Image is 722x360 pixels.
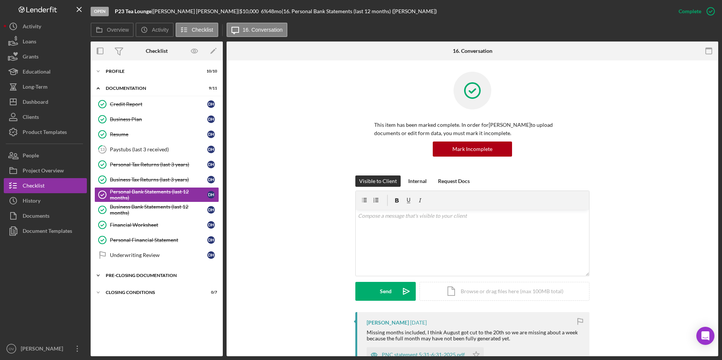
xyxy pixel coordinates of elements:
[136,23,173,37] button: Activity
[94,157,219,172] a: Personal Tax Returns (last 3 years)DH
[382,352,465,358] div: PNC statement 5:31-6:31-2025.pdf
[434,175,474,187] button: Request Docs
[207,146,215,153] div: D H
[4,148,87,163] button: People
[94,172,219,187] a: Business Tax Returns (last 3 years)DH
[94,187,219,202] a: Personal Bank Statements (last 12 months)DH
[23,64,51,81] div: Educational
[207,161,215,168] div: D H
[106,273,213,278] div: Pre-Closing Documentation
[4,64,87,79] a: Educational
[374,121,571,138] p: This item has been marked complete. In order for [PERSON_NAME] to upload documents or edit form d...
[4,178,87,193] a: Checklist
[23,49,39,66] div: Grants
[268,8,282,14] div: 48 mo
[110,116,207,122] div: Business Plan
[452,142,492,157] div: Mark Incomplete
[106,86,198,91] div: Documentation
[153,8,239,14] div: [PERSON_NAME] [PERSON_NAME] |
[106,69,198,74] div: Profile
[207,191,215,198] div: D H
[367,320,409,326] div: [PERSON_NAME]
[4,79,87,94] button: Long-Term
[110,252,207,258] div: Underwriting Review
[23,34,36,51] div: Loans
[4,34,87,49] button: Loans
[4,341,87,356] button: OV[PERSON_NAME]
[679,4,701,19] div: Complete
[94,142,219,157] a: 13Paystubs (last 3 received)DH
[94,112,219,127] a: Business PlanDH
[4,109,87,125] button: Clients
[23,125,67,142] div: Product Templates
[110,162,207,168] div: Personal Tax Returns (last 3 years)
[239,8,259,14] span: $10,000
[261,8,268,14] div: 6 %
[438,175,470,187] div: Request Docs
[4,19,87,34] button: Activity
[192,27,213,33] label: Checklist
[4,193,87,208] button: History
[207,115,215,123] div: D H
[110,189,207,201] div: Personal Bank Statements (last 12 months)
[110,177,207,183] div: Business Tax Returns (last 3 years)
[94,127,219,142] a: ResumeDH
[207,131,215,138] div: D H
[106,290,198,295] div: Closing Conditions
[355,282,416,301] button: Send
[23,178,45,195] div: Checklist
[115,8,151,14] b: P23 Tea Lounge
[94,232,219,248] a: Personal Financial StatementDH
[380,282,392,301] div: Send
[110,131,207,137] div: Resume
[4,49,87,64] button: Grants
[696,327,714,345] div: Open Intercom Messenger
[4,208,87,223] a: Documents
[91,7,109,16] div: Open
[410,320,427,326] time: 2025-09-10 14:38
[4,163,87,178] button: Project Overview
[110,101,207,107] div: Credit Report
[94,248,219,263] a: Underwriting ReviewDH
[367,329,582,342] div: Missing months included, I think August got cut to the 20th so we are missing about a week becaus...
[408,175,427,187] div: Internal
[94,97,219,112] a: Credit ReportDH
[110,237,207,243] div: Personal Financial Statement
[110,146,207,152] div: Paystubs (last 3 received)
[4,223,87,238] button: Document Templates
[23,94,48,111] div: Dashboard
[4,125,87,140] button: Product Templates
[107,27,129,33] label: Overview
[207,236,215,244] div: D H
[176,23,218,37] button: Checklist
[207,221,215,229] div: D H
[282,8,437,14] div: | 16. Personal Bank Statements (last 12 months) ([PERSON_NAME])
[23,163,64,180] div: Project Overview
[94,217,219,232] a: Financial WorksheetDH
[4,94,87,109] button: Dashboard
[9,347,14,351] text: OV
[146,48,168,54] div: Checklist
[94,202,219,217] a: Business Bank Statements (last 12 months)DH
[19,341,68,358] div: [PERSON_NAME]
[453,48,492,54] div: 16. Conversation
[204,290,217,295] div: 0 / 7
[91,23,134,37] button: Overview
[207,176,215,183] div: D H
[110,222,207,228] div: Financial Worksheet
[204,69,217,74] div: 10 / 10
[359,175,397,187] div: Visible to Client
[115,8,153,14] div: |
[671,4,718,19] button: Complete
[227,23,288,37] button: 16. Conversation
